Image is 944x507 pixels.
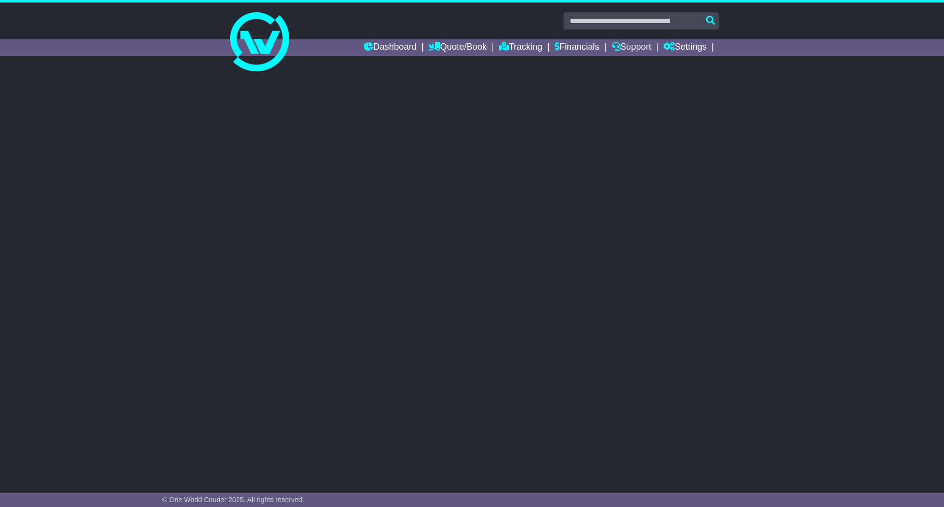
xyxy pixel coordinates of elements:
span: © One World Courier 2025. All rights reserved. [162,496,304,504]
a: Dashboard [364,39,416,56]
a: Financials [555,39,599,56]
a: Quote/Book [429,39,487,56]
a: Support [612,39,651,56]
a: Settings [663,39,707,56]
a: Tracking [499,39,542,56]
